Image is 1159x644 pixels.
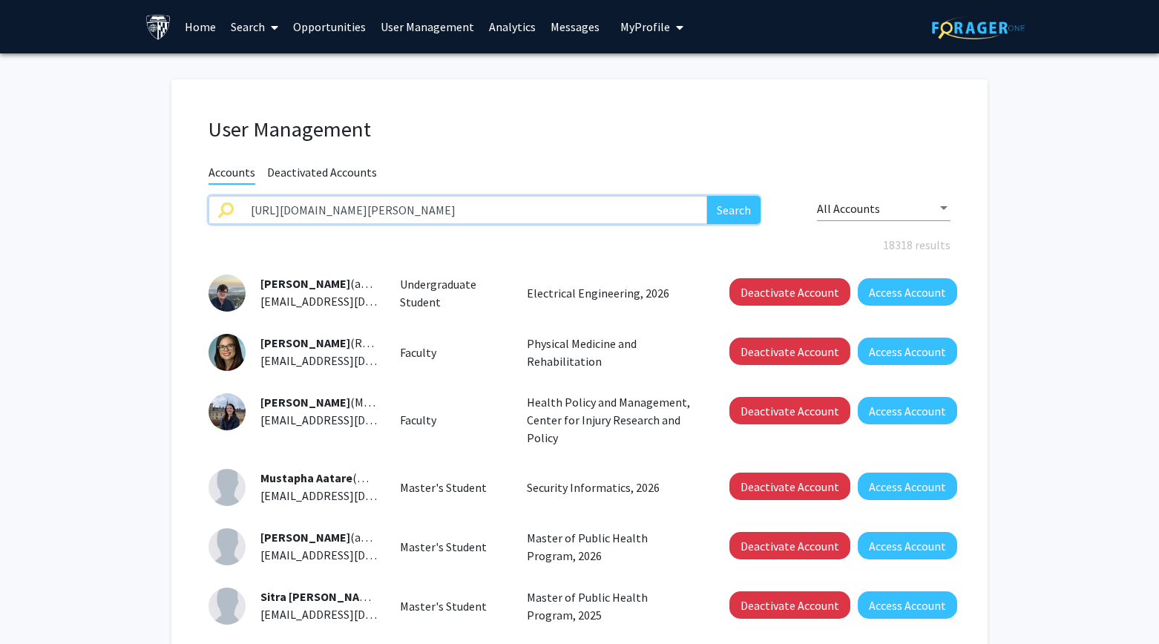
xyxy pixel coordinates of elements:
div: Faculty [389,344,516,361]
h1: User Management [209,116,950,142]
span: (sababul1) [260,589,433,604]
button: Deactivate Account [729,532,850,559]
span: [EMAIL_ADDRESS][DOMAIN_NAME] [260,413,441,427]
img: Johns Hopkins University Logo [145,14,171,40]
p: Security Informatics, 2026 [527,479,696,496]
div: Master's Student [389,538,516,556]
button: Deactivate Account [729,278,850,306]
img: Profile Picture [209,528,246,565]
button: Access Account [858,338,957,365]
a: Home [177,1,223,53]
div: Master's Student [389,597,516,615]
button: Access Account [858,278,957,306]
a: Messages [543,1,607,53]
span: [EMAIL_ADDRESS][DOMAIN_NAME] [260,353,441,368]
img: ForagerOne Logo [932,16,1025,39]
button: Deactivate Account [729,397,850,424]
img: Profile Picture [209,588,246,625]
span: [PERSON_NAME] [260,530,350,545]
span: [PERSON_NAME] [260,395,350,410]
span: [EMAIL_ADDRESS][DOMAIN_NAME] [260,548,441,562]
a: Search [223,1,286,53]
span: [EMAIL_ADDRESS][DOMAIN_NAME] [260,607,441,622]
iframe: Chat [11,577,63,633]
img: Profile Picture [209,275,246,312]
p: Electrical Engineering, 2026 [527,284,696,302]
p: Health Policy and Management, Center for Injury Research and Policy [527,393,696,447]
span: Accounts [209,165,255,185]
span: (MAASSAR1) [260,395,413,410]
span: Mustapha Aatare [260,470,352,485]
button: Search [707,196,761,224]
button: Deactivate Account [729,473,850,500]
input: Search name, email, or institution ID to access an account and make admin changes. [242,196,707,224]
div: Undergraduate Student [389,275,516,311]
button: Deactivate Account [729,338,850,365]
div: Faculty [389,411,516,429]
button: Deactivate Account [729,591,850,619]
span: (aabaalk1) [260,530,404,545]
span: Sitra [PERSON_NAME] [260,589,378,604]
span: [PERSON_NAME] [260,276,350,291]
img: Profile Picture [209,469,246,506]
div: 18318 results [197,236,962,254]
span: [EMAIL_ADDRESS][DOMAIN_NAME] [260,488,441,503]
img: Profile Picture [209,393,246,430]
div: Master's Student [389,479,516,496]
span: All Accounts [817,201,880,216]
span: My Profile [620,19,670,34]
p: Physical Medicine and Rehabilitation [527,335,696,370]
p: Master of Public Health Program, 2025 [527,588,696,624]
span: (RAARON4) [260,335,409,350]
span: [PERSON_NAME] [260,335,350,350]
span: [EMAIL_ADDRESS][DOMAIN_NAME] [260,294,441,309]
button: Access Account [858,532,957,559]
button: Access Account [858,473,957,500]
a: Opportunities [286,1,373,53]
button: Access Account [858,591,957,619]
span: (maatare1) [260,470,410,485]
button: Access Account [858,397,957,424]
a: Analytics [482,1,543,53]
p: Master of Public Health Program, 2026 [527,529,696,565]
a: User Management [373,1,482,53]
span: Deactivated Accounts [267,165,377,183]
span: (aaakers1) [260,276,404,291]
img: Profile Picture [209,334,246,371]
